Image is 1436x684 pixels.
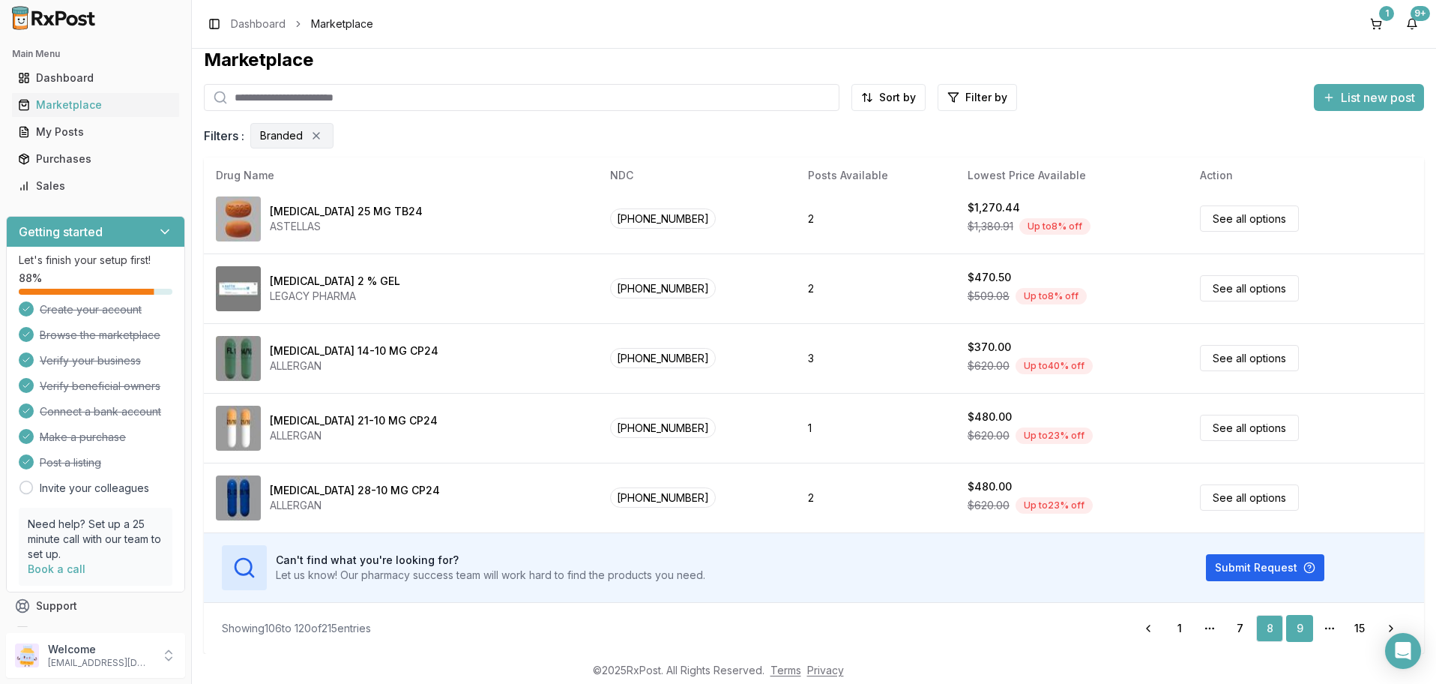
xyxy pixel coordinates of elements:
span: $620.00 [968,428,1010,443]
span: Post a listing [40,455,101,470]
div: ALLERGAN [270,498,440,513]
img: RxPost Logo [6,6,102,30]
span: Connect a bank account [40,404,161,419]
a: Sales [12,172,179,199]
a: Invite your colleagues [40,481,149,496]
button: Remove Branded filter [309,128,324,143]
button: Sort by [851,84,926,111]
span: Feedback [36,625,87,640]
div: Up to 8 % off [1016,288,1087,304]
button: Sales [6,174,185,198]
div: Sales [18,178,173,193]
a: Book a call [28,562,85,575]
img: Namzaric 21-10 MG CP24 [216,406,261,451]
th: Posts Available [796,157,955,193]
button: Filter by [938,84,1017,111]
div: $370.00 [968,340,1011,355]
div: [MEDICAL_DATA] 21-10 MG CP24 [270,413,438,428]
div: Up to 23 % off [1016,497,1093,514]
a: See all options [1200,275,1299,301]
div: 9+ [1411,6,1430,21]
span: Marketplace [311,16,373,31]
th: NDC [598,157,796,193]
a: Dashboard [12,64,179,91]
a: See all options [1200,484,1299,511]
div: Dashboard [18,70,173,85]
p: [EMAIL_ADDRESS][DOMAIN_NAME] [48,657,152,669]
td: 2 [796,253,955,323]
span: 88 % [19,271,42,286]
button: Marketplace [6,93,185,117]
div: Purchases [18,151,173,166]
div: $1,270.44 [968,200,1020,215]
div: ALLERGAN [270,358,438,373]
span: $1,380.91 [968,219,1013,234]
a: Go to previous page [1133,615,1163,642]
a: Go to next page [1376,615,1406,642]
button: Purchases [6,147,185,171]
div: Up to 40 % off [1016,358,1093,374]
a: 1 [1166,615,1193,642]
span: Verify beneficial owners [40,379,160,394]
a: Purchases [12,145,179,172]
a: See all options [1200,345,1299,371]
th: Drug Name [204,157,598,193]
a: List new post [1314,91,1424,106]
span: $620.00 [968,358,1010,373]
div: Up to 8 % off [1019,218,1090,235]
img: Namzaric 28-10 MG CP24 [216,475,261,520]
div: ALLERGAN [270,428,438,443]
a: 15 [1346,615,1373,642]
a: 9 [1286,615,1313,642]
h3: Getting started [19,223,103,241]
button: Dashboard [6,66,185,90]
button: My Posts [6,120,185,144]
h3: Can't find what you're looking for? [276,553,705,568]
a: 8 [1256,615,1283,642]
span: Browse the marketplace [40,328,160,343]
h2: Main Menu [12,48,179,60]
th: Lowest Price Available [956,157,1188,193]
span: [PHONE_NUMBER] [610,348,716,368]
div: My Posts [18,124,173,139]
div: 1 [1379,6,1394,21]
div: $480.00 [968,409,1012,424]
span: Sort by [879,90,916,105]
button: 9+ [1400,12,1424,36]
div: [MEDICAL_DATA] 2 % GEL [270,274,400,289]
a: Marketplace [12,91,179,118]
span: [PHONE_NUMBER] [610,208,716,229]
div: Up to 23 % off [1016,427,1093,444]
span: [PHONE_NUMBER] [610,487,716,508]
div: Marketplace [204,48,1424,72]
div: $470.50 [968,270,1011,285]
span: [PHONE_NUMBER] [610,418,716,438]
a: Privacy [807,664,844,676]
span: Filters : [204,127,244,145]
span: Make a purchase [40,430,126,445]
a: Terms [770,664,801,676]
p: Let us know! Our pharmacy success team will work hard to find the products you need. [276,568,705,583]
a: See all options [1200,205,1299,232]
span: $509.08 [968,289,1010,304]
a: Dashboard [231,16,286,31]
div: ASTELLAS [270,219,423,234]
button: 1 [1364,12,1388,36]
td: 1 [796,393,955,463]
span: Branded [260,128,303,143]
nav: pagination [1133,615,1406,642]
img: Namzaric 14-10 MG CP24 [216,336,261,381]
a: See all options [1200,415,1299,441]
img: Myrbetriq 25 MG TB24 [216,196,261,241]
span: List new post [1341,88,1415,106]
button: Feedback [6,619,185,646]
td: 2 [796,184,955,253]
span: Filter by [965,90,1007,105]
div: [MEDICAL_DATA] 28-10 MG CP24 [270,483,440,498]
span: [PHONE_NUMBER] [610,278,716,298]
nav: breadcrumb [231,16,373,31]
div: Marketplace [18,97,173,112]
td: 2 [796,463,955,532]
div: LEGACY PHARMA [270,289,400,304]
